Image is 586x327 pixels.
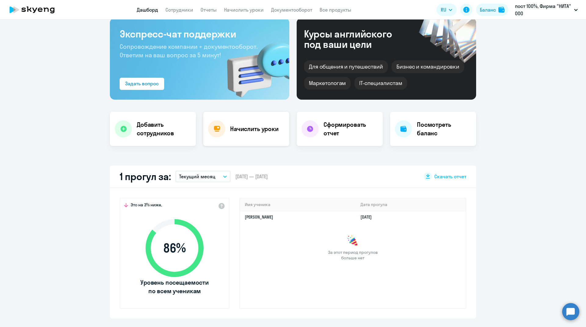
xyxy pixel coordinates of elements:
[218,31,289,100] img: bg-img
[480,6,496,13] div: Баланс
[120,170,171,183] h2: 1 прогул за:
[240,198,356,211] th: Имя ученика
[327,250,378,261] span: За этот период прогулов больше нет
[139,278,210,295] span: Уровень посещаемости по всем ученикам
[360,214,377,220] a: [DATE]
[434,173,466,180] span: Скачать отчет
[139,241,210,255] span: 86 %
[498,7,505,13] img: balance
[125,80,159,87] div: Задать вопрос
[235,173,268,180] span: [DATE] — [DATE]
[120,28,280,40] h3: Экспресс-чат поддержки
[304,29,408,49] div: Курсы английского под ваши цели
[436,4,457,16] button: RU
[512,2,581,17] button: пост 100%, Фирма "НИТА" ООО
[320,7,351,13] a: Все продукты
[347,235,359,247] img: congrats
[224,7,264,13] a: Начислить уроки
[515,2,572,17] p: пост 100%, Фирма "НИТА" ООО
[137,120,191,137] h4: Добавить сотрудников
[179,173,215,180] p: Текущий месяц
[392,60,464,73] div: Бизнес и командировки
[417,120,471,137] h4: Посмотреть баланс
[356,198,466,211] th: Дата прогула
[137,7,158,13] a: Дашборд
[245,214,273,220] a: [PERSON_NAME]
[131,202,162,209] span: Это на 3% ниже,
[165,7,193,13] a: Сотрудники
[354,77,407,90] div: IT-специалистам
[271,7,312,13] a: Документооборот
[175,171,230,182] button: Текущий месяц
[304,60,388,73] div: Для общения и путешествий
[230,125,279,133] h4: Начислить уроки
[120,78,164,90] button: Задать вопрос
[476,4,508,16] button: Балансbalance
[120,43,258,59] span: Сопровождение компании + документооборот. Ответим на ваш вопрос за 5 минут!
[324,120,378,137] h4: Сформировать отчет
[304,77,351,90] div: Маркетологам
[441,6,446,13] span: RU
[201,7,217,13] a: Отчеты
